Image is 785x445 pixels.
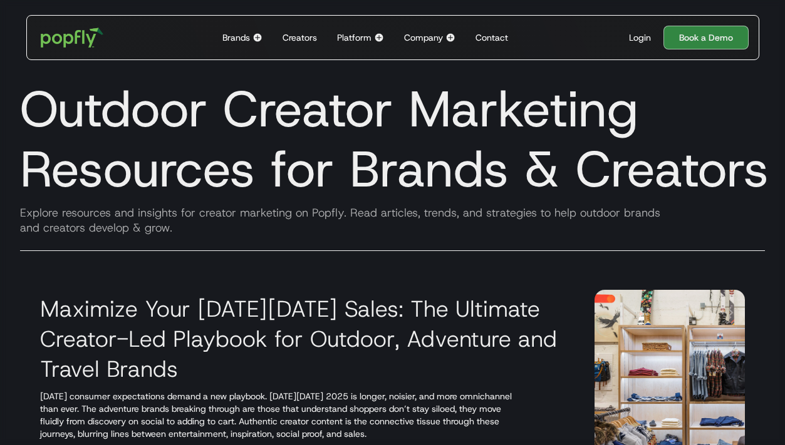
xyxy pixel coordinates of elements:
div: Login [629,31,651,44]
h1: Outdoor Creator Marketing Resources for Brands & Creators [10,79,775,199]
div: Platform [337,31,372,44]
a: Login [624,31,656,44]
a: Book a Demo [663,26,749,49]
div: Company [404,31,443,44]
a: Contact [470,16,513,59]
a: Creators [278,16,322,59]
p: [DATE] consumer expectations demand a new playbook. [DATE][DATE] 2025 is longer, noisier, and mor... [40,390,564,440]
div: Creators [283,31,317,44]
a: home [32,19,113,56]
div: Brands [222,31,250,44]
div: Contact [476,31,508,44]
h3: Maximize Your [DATE][DATE] Sales: The Ultimate Creator-Led Playbook for Outdoor, Adventure and Tr... [40,294,564,384]
div: Explore resources and insights for creator marketing on Popfly. Read articles, trends, and strate... [10,205,775,235]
